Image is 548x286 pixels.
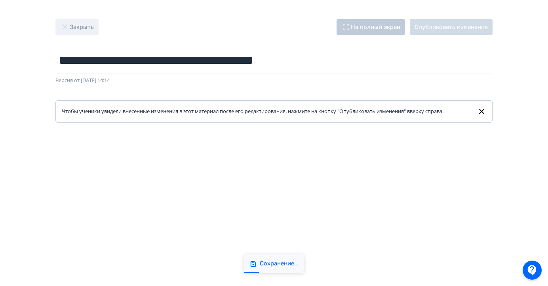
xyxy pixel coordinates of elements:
[55,19,99,35] button: Закрыть
[337,19,405,35] button: На полный экран
[55,77,493,84] div: Версия от [DATE] 14:14
[410,19,493,35] button: Опубликовать изменения
[62,107,450,115] div: Чтобы ученики увидели внесенные изменения в этот материал после его редактирования, нажмите на кн...
[260,260,298,268] div: Сохранение…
